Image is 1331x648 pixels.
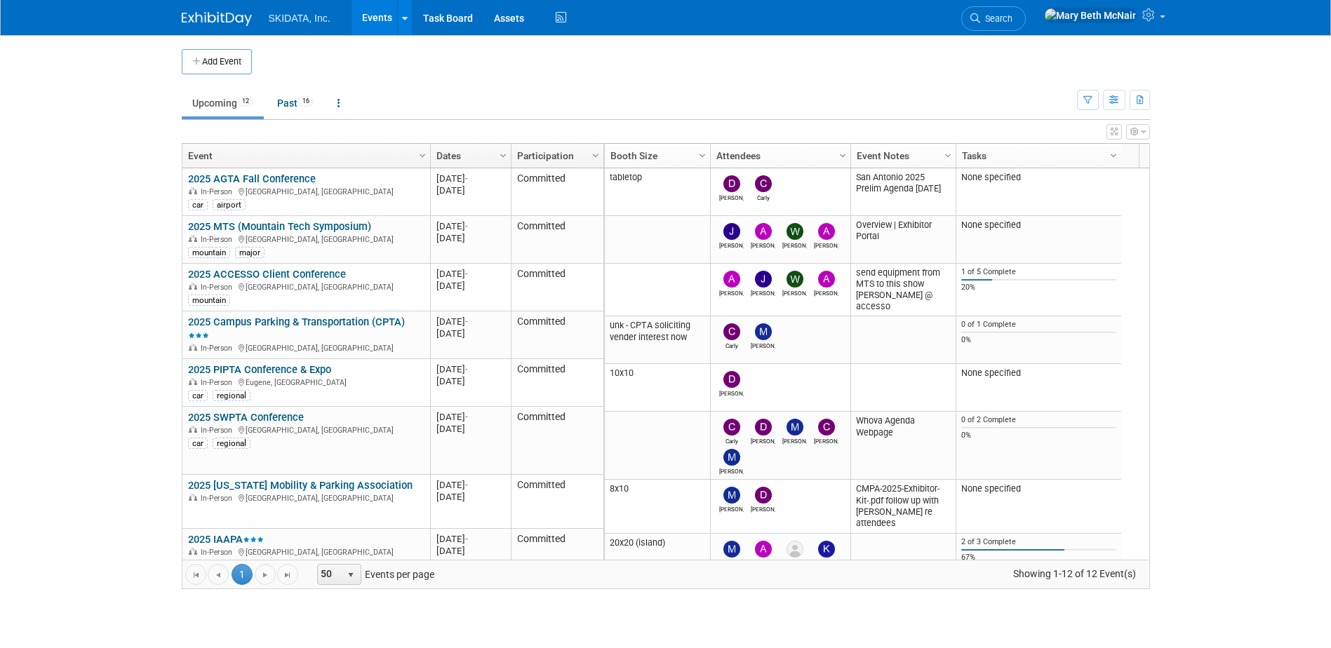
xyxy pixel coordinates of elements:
span: - [465,534,468,544]
img: In-Person Event [189,187,197,194]
div: [GEOGRAPHIC_DATA], [GEOGRAPHIC_DATA] [188,185,424,197]
a: Go to the last page [277,564,298,585]
div: None specified [961,172,1116,183]
a: Column Settings [495,144,511,165]
img: Keith Lynch [818,541,835,558]
div: Andreas Kranabetter [814,288,838,297]
div: [DATE] [436,423,504,435]
div: None specified [961,483,1116,494]
a: Event Notes [857,144,947,168]
a: 2025 PIPTA Conference & Expo [188,363,331,376]
span: 16 [298,96,314,107]
img: Malloy Pohrer [755,323,772,340]
img: Michael Ball [723,449,740,466]
span: - [465,316,468,327]
a: Go to the next page [255,564,276,585]
div: 2 of 3 Complete [961,537,1116,547]
div: [DATE] [436,184,504,196]
div: [DATE] [436,316,504,328]
div: [DATE] [436,533,504,545]
div: 67% [961,553,1116,562]
td: Committed [511,529,603,597]
div: 1 of 5 Complete [961,267,1116,277]
a: Column Settings [1106,144,1121,165]
td: Committed [511,311,603,359]
span: 50 [318,565,342,584]
div: 20% [961,283,1116,292]
a: Search [961,6,1026,31]
div: 0 of 2 Complete [961,415,1116,425]
a: 2025 [US_STATE] Mobility & Parking Association [188,479,413,492]
img: Damon Kessler [755,419,772,436]
div: William Reigeluth [782,240,807,249]
span: 12 [238,96,253,107]
td: Overview | Exhibitor Portal [850,216,956,264]
img: Andy Shenberger [755,541,772,558]
span: Column Settings [497,150,509,161]
span: Column Settings [942,150,954,161]
span: - [465,412,468,422]
span: 1 [232,564,253,585]
span: In-Person [201,283,236,292]
button: Add Event [182,49,252,74]
a: 2025 SWPTA Conference [188,411,304,424]
div: Carly Jansen [719,436,744,445]
a: Event [188,144,421,168]
img: John Keefe [755,271,772,288]
span: Column Settings [697,150,708,161]
div: Malloy Pohrer [751,340,775,349]
span: Showing 1-12 of 12 Event(s) [1000,564,1149,583]
div: [DATE] [436,173,504,184]
div: [GEOGRAPHIC_DATA], [GEOGRAPHIC_DATA] [188,546,424,558]
div: Malloy Pohrer [719,504,744,513]
img: In-Person Event [189,494,197,501]
div: [GEOGRAPHIC_DATA], [GEOGRAPHIC_DATA] [188,281,424,292]
div: mountain [188,295,230,306]
a: 2025 IAAPA [188,533,264,546]
div: regional [213,438,250,449]
div: [DATE] [436,280,504,292]
img: In-Person Event [189,283,197,290]
a: Participation [517,144,594,168]
span: In-Person [201,344,236,353]
a: 2025 Campus Parking & Transportation (CPTA) [188,316,405,342]
a: Tasks [962,144,1112,168]
div: Keith Lynch [814,558,838,567]
div: Andy Shenberger [719,288,744,297]
span: Column Settings [417,150,428,161]
td: tabletop [605,168,710,216]
div: car [188,438,208,449]
img: Michael Ball [723,541,740,558]
img: Carly Jansen [723,419,740,436]
span: - [465,173,468,184]
div: [DATE] [436,545,504,557]
span: SKIDATA, Inc. [269,13,330,24]
div: [DATE] [436,220,504,232]
div: Andy Shenberger [751,558,775,567]
a: 2025 AGTA Fall Conference [188,173,316,185]
td: 8x10 [605,480,710,534]
div: Alaa Abdallaoui [782,558,807,567]
img: In-Person Event [189,426,197,433]
div: None specified [961,367,1116,379]
span: Column Settings [1108,150,1119,161]
div: John Keefe [719,240,744,249]
a: Column Settings [940,144,956,165]
td: Committed [511,407,603,475]
span: Column Settings [837,150,848,161]
span: In-Person [201,494,236,503]
a: Column Settings [588,144,603,165]
img: Damon Kessler [723,175,740,192]
img: Damon Kessler [755,487,772,504]
img: Carly Jansen [755,175,772,192]
span: - [465,221,468,231]
span: Go to the previous page [213,569,224,581]
div: Andreas Kranabetter [814,240,838,249]
span: In-Person [201,426,236,435]
img: John Keefe [723,223,740,240]
span: - [465,480,468,490]
div: [DATE] [436,363,504,375]
img: Mary Beth McNair [1044,8,1137,23]
img: In-Person Event [189,235,197,242]
div: Eugene, [GEOGRAPHIC_DATA] [188,376,424,388]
